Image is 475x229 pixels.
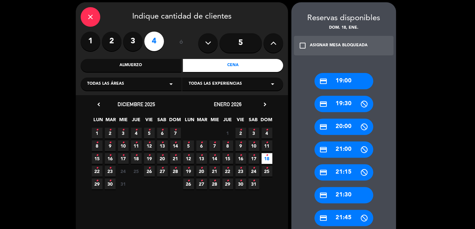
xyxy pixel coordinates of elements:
span: 28 [209,179,220,189]
span: 28 [170,166,181,177]
span: 21 [170,153,181,164]
div: 19:00 [314,73,373,89]
span: LUN [93,116,103,127]
i: • [122,137,124,148]
div: 21:00 [314,141,373,158]
span: 30 [105,179,116,189]
span: 29 [92,179,103,189]
span: 24 [248,166,259,177]
i: arrow_drop_down [269,80,277,88]
div: 21:15 [314,164,373,180]
span: MAR [197,116,208,127]
span: 13 [196,153,207,164]
i: credit_card [319,77,327,85]
i: • [214,137,216,148]
i: • [96,137,98,148]
i: • [214,163,216,173]
span: 3 [248,128,259,138]
span: 11 [131,140,142,151]
span: 26 [144,166,155,177]
span: MIE [210,116,220,127]
div: ó [170,32,192,54]
span: diciembre 2025 [118,101,155,107]
i: • [109,176,111,186]
span: 13 [157,140,168,151]
span: DOM [261,116,271,127]
span: 10 [248,140,259,151]
span: 3 [118,128,129,138]
i: close [87,13,94,21]
i: • [109,163,111,173]
i: • [135,125,137,135]
span: 27 [196,179,207,189]
div: 19:30 [314,96,373,112]
span: 5 [183,140,194,151]
i: • [266,150,268,161]
label: 3 [123,32,143,51]
i: • [109,125,111,135]
span: 30 [235,179,246,189]
i: • [253,150,255,161]
i: • [266,125,268,135]
i: • [96,176,98,186]
div: Reservas disponibles [291,12,396,25]
i: • [200,150,203,161]
span: 6 [157,128,168,138]
i: • [253,125,255,135]
i: • [266,163,268,173]
i: credit_card [319,168,327,177]
i: • [148,137,150,148]
div: 21:45 [314,210,373,226]
span: 8 [222,140,233,151]
span: MAR [105,116,116,127]
span: SAB [248,116,259,127]
span: 27 [157,166,168,177]
span: 19 [144,153,155,164]
i: • [240,163,242,173]
i: • [200,176,203,186]
i: • [148,125,150,135]
span: 12 [183,153,194,164]
span: 9 [105,140,116,151]
span: 31 [248,179,259,189]
i: chevron_left [95,101,102,108]
i: credit_card [319,191,327,199]
i: • [227,176,229,186]
i: • [174,163,177,173]
span: 19 [183,166,194,177]
label: 4 [144,32,164,51]
i: • [96,125,98,135]
i: • [174,137,177,148]
span: 20 [196,166,207,177]
i: • [161,150,164,161]
i: • [240,150,242,161]
span: 16 [105,153,116,164]
i: • [227,150,229,161]
i: • [161,137,164,148]
span: 2 [105,128,116,138]
span: 7 [209,140,220,151]
div: 21:30 [314,187,373,203]
span: 18 [261,153,272,164]
i: • [135,150,137,161]
i: • [187,163,190,173]
span: 12 [144,140,155,151]
i: • [227,137,229,148]
span: 10 [118,140,129,151]
i: • [240,176,242,186]
i: • [240,125,242,135]
div: 20:00 [314,119,373,135]
i: • [253,163,255,173]
span: 26 [183,179,194,189]
i: • [253,137,255,148]
span: VIE [235,116,246,127]
span: 15 [92,153,103,164]
span: 23 [105,166,116,177]
span: 4 [131,128,142,138]
span: VIE [144,116,154,127]
div: dom. 18, ene. [291,25,396,31]
span: 24 [118,166,129,177]
i: • [266,137,268,148]
span: 25 [261,166,272,177]
span: 23 [235,166,246,177]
